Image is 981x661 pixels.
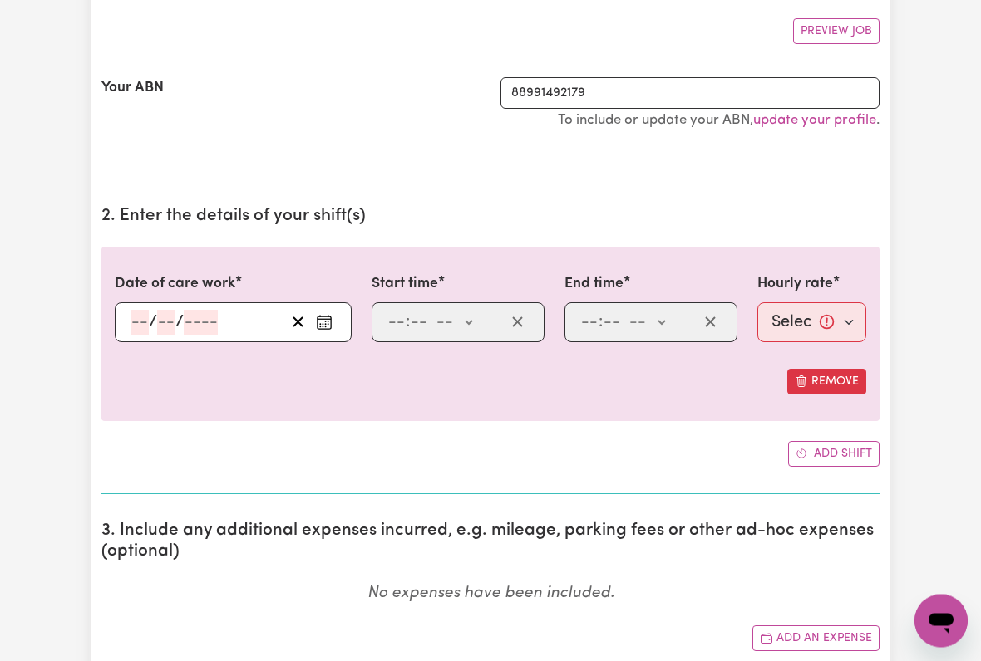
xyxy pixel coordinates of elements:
span: : [599,314,603,332]
button: Remove this shift [787,370,866,395]
a: update your profile [753,114,876,128]
h2: 2. Enter the details of your shift(s) [101,207,880,228]
span: / [149,314,157,332]
small: To include or update your ABN, . [558,114,880,128]
h2: 3. Include any additional expenses incurred, e.g. mileage, parking fees or other ad-hoc expenses ... [101,521,880,563]
span: : [406,314,410,332]
button: Preview Job [793,19,880,45]
button: Clear date [285,311,311,335]
input: -- [131,311,149,335]
label: Start time [372,274,438,296]
em: No expenses have been included. [367,586,614,602]
button: Add another expense [752,626,880,652]
iframe: Button to launch messaging window [914,595,968,648]
label: Hourly rate [757,274,833,296]
input: -- [410,311,428,335]
input: -- [157,311,175,335]
button: Add another shift [788,442,880,468]
button: Enter the date of care work [311,311,338,335]
input: -- [580,311,599,335]
label: Date of care work [115,274,235,296]
input: -- [603,311,621,335]
label: Your ABN [101,78,164,100]
label: End time [564,274,624,296]
input: -- [387,311,406,335]
input: ---- [184,311,218,335]
span: / [175,314,184,332]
